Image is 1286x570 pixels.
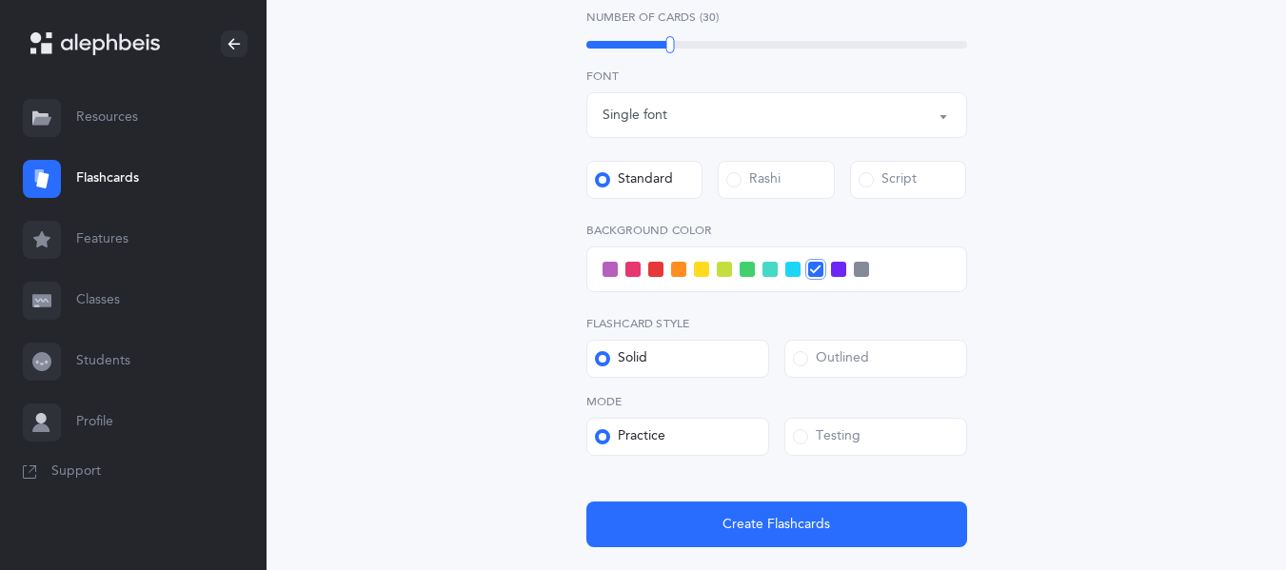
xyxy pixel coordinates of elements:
[586,501,967,547] button: Create Flashcards
[586,222,967,239] label: Background color
[595,170,673,189] div: Standard
[859,170,917,189] div: Script
[586,9,967,26] label: Number of Cards (30)
[586,315,967,332] label: Flashcard Style
[51,462,101,482] span: Support
[793,427,861,446] div: Testing
[722,515,830,535] span: Create Flashcards
[586,92,967,138] button: Single font
[726,170,781,189] div: Rashi
[586,393,967,410] label: Mode
[793,349,869,368] div: Outlined
[595,427,665,446] div: Practice
[586,68,967,85] label: Font
[595,349,647,368] div: Solid
[603,106,667,126] div: Single font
